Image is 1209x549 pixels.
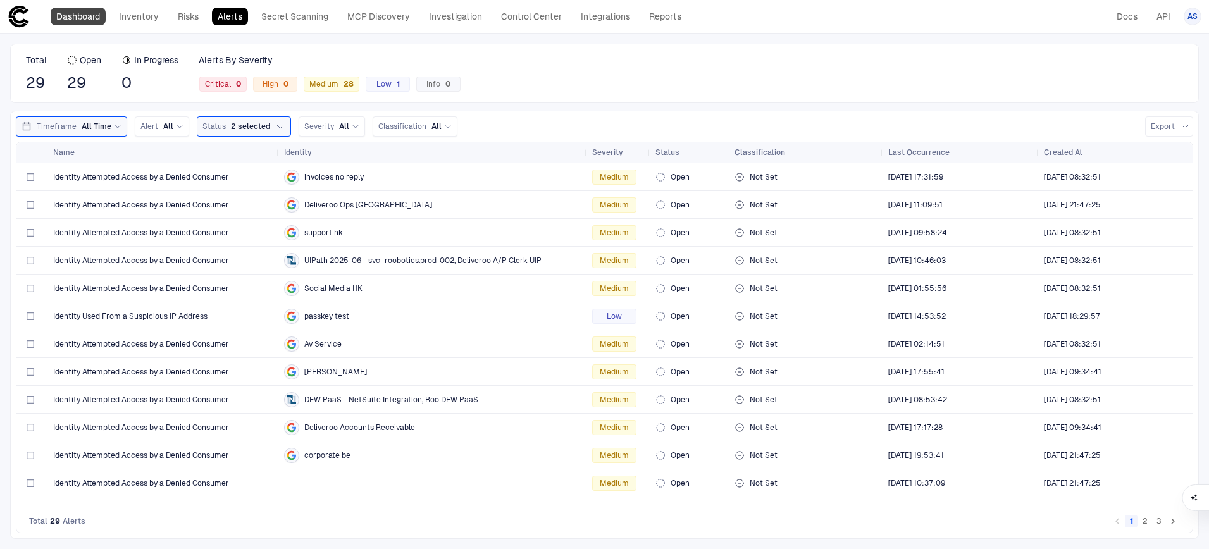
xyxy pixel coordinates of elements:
span: Open [671,283,690,293]
span: Total [29,516,47,526]
span: Deliveroo Accounts Receivable [304,423,415,433]
span: Alerts By Severity [199,54,273,66]
span: Medium [309,79,354,89]
span: [DATE] 09:58:24 [888,228,947,238]
a: Inventory [113,8,164,25]
div: 26/04/2025 18:53:41 (GMT+00:00 UTC) [888,450,944,460]
span: [DATE] 09:34:41 [1044,367,1101,377]
span: Info [426,79,450,89]
span: Critical [205,79,241,89]
span: Open [671,395,690,405]
span: 29 [67,73,101,92]
span: Open [671,367,690,377]
span: Severity [592,147,623,157]
span: [DATE] 10:37:09 [888,478,945,488]
span: 29 [50,516,60,526]
span: Medium [600,367,629,377]
span: Identity Attempted Access by a Denied Consumer [53,478,229,488]
span: Identity Attempted Access by a Denied Consumer [53,228,229,238]
div: 12/06/2025 07:53:42 (GMT+00:00 UTC) [888,395,947,405]
span: support hk [304,228,343,238]
span: Identity Attempted Access by a Denied Consumer [53,423,229,433]
a: Alerts [212,8,248,25]
span: Medium [600,200,629,210]
span: [DATE] 19:53:41 [888,450,944,460]
a: Reports [643,8,687,25]
button: AS [1184,8,1201,25]
span: [DATE] 17:31:59 [888,172,943,182]
span: passkey test [304,311,349,321]
span: Created At [1044,147,1082,157]
a: Secret Scanning [256,8,334,25]
div: 21/04/2025 10:09:51 (GMT+00:00 UTC) [888,200,943,210]
div: Not Set [735,192,878,218]
span: [DATE] 17:17:28 [888,423,943,433]
div: Not Set [735,415,878,440]
span: Identity Used From a Suspicious IP Address [53,311,208,321]
span: [DATE] 17:55:41 [888,367,945,377]
a: Dashboard [51,8,106,25]
div: Not Set [735,276,878,301]
span: High [263,79,288,89]
span: Identity Attempted Access by a Denied Consumer [53,395,229,405]
nav: pagination navigation [1110,514,1180,529]
span: Social Media HK [304,283,363,293]
span: Open [671,172,690,182]
span: [DATE] 08:32:51 [1044,339,1101,349]
span: Identity Attempted Access by a Denied Consumer [53,200,229,210]
span: Status [655,147,679,157]
div: 06/03/2025 17:17:28 (GMT+00:00 UTC) [888,423,943,433]
span: Identity Attempted Access by a Denied Consumer [53,172,229,182]
button: Go to page 3 [1153,515,1165,527]
div: 25/08/2025 07:32:51 (GMT+00:00 UTC) [1044,339,1101,349]
span: Medium [600,172,629,182]
div: 26/08/2025 08:34:41 (GMT+00:00 UTC) [1044,367,1101,377]
div: 26/08/2025 08:34:41 (GMT+00:00 UTC) [1044,423,1101,433]
span: Deliveroo Ops [GEOGRAPHIC_DATA] [304,200,432,210]
span: Medium [600,283,629,293]
span: [DATE] 08:53:42 [888,395,947,405]
span: All [431,121,442,132]
span: [DATE] 08:32:51 [1044,395,1101,405]
span: Av Service [304,339,342,349]
div: 0 [440,80,450,89]
div: 25/08/2025 07:32:51 (GMT+00:00 UTC) [1044,256,1101,266]
span: Medium [600,478,629,488]
span: Medium [600,256,629,266]
div: Not Set [735,248,878,273]
span: Total [26,54,47,66]
span: All [339,121,349,132]
span: Alert [140,121,158,132]
a: Investigation [423,8,488,25]
span: Open [671,339,690,349]
span: [DATE] 11:09:51 [888,200,943,210]
div: 24/02/2025 01:55:56 (GMT+00:00 UTC) [888,283,946,293]
span: Classification [378,121,426,132]
span: Identity Attempted Access by a Denied Consumer [53,367,229,377]
span: Identity Attempted Access by a Denied Consumer [53,256,229,266]
span: Open [671,200,690,210]
div: Not Set [735,164,878,190]
span: 29 [26,73,47,92]
span: Alerts [63,516,85,526]
span: corporate be [304,450,350,460]
span: AS [1187,11,1198,22]
span: [DATE] 08:32:51 [1044,283,1101,293]
div: 23/02/2025 17:31:59 (GMT+00:00 UTC) [888,172,943,182]
span: [DATE] 18:29:57 [1044,311,1100,321]
div: Not Set [735,359,878,385]
div: Not Set [735,304,878,329]
span: [PERSON_NAME] [304,367,367,377]
span: Low [607,311,622,321]
span: [DATE] 02:14:51 [888,339,945,349]
span: Identity [284,147,312,157]
div: 08/09/2025 20:47:25 (GMT+00:00 UTC) [1044,450,1101,460]
span: Severity [304,121,334,132]
div: 17/07/2025 13:53:52 (GMT+00:00 UTC) [888,311,946,321]
span: All Time [82,121,111,132]
span: Last Occurrence [888,147,950,157]
span: 2 selected [231,121,270,132]
span: DFW PaaS - NetSuite Integration, Roo DFW PaaS [304,395,478,405]
span: Open [671,256,690,266]
a: Risks [172,8,204,25]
